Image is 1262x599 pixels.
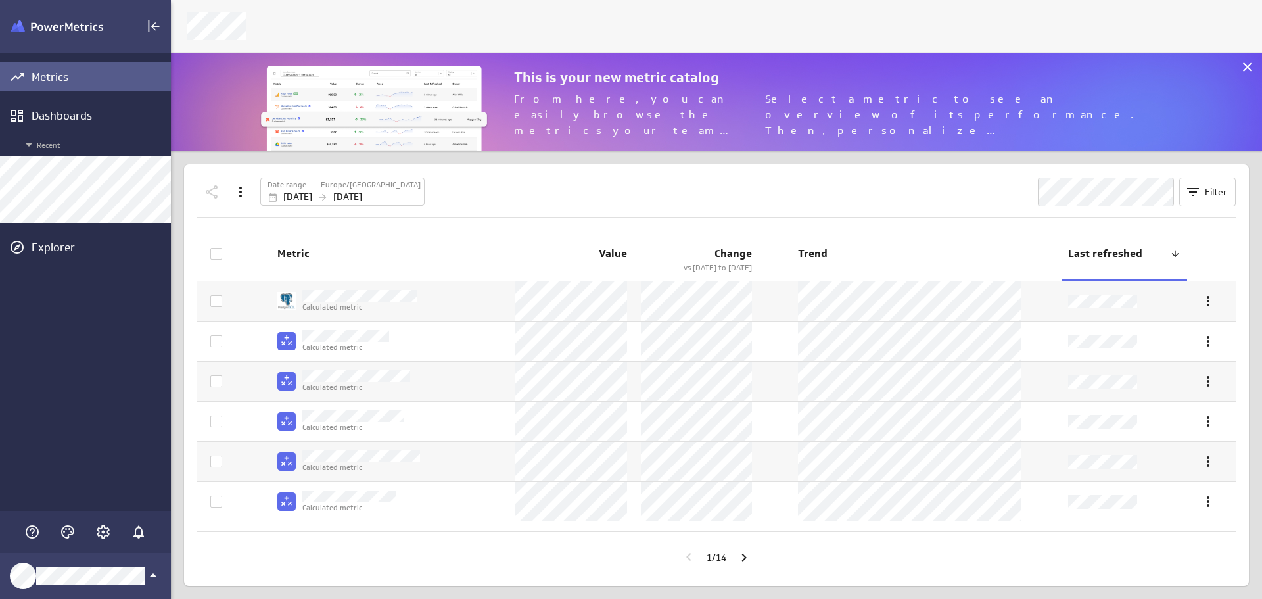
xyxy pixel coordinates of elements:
div: Share [200,181,223,203]
p: Select a metric to see an overview of its performance. Then, personalize visualizations to dig de... [765,91,1145,139]
div: More actions [229,181,252,203]
div: Go to next page [733,546,755,569]
div: Dashboards [32,108,168,123]
p: Jul 22, 2024 to Jul 28, 2024 [640,262,753,274]
div: Current page 1 / total pages 14 [707,542,726,573]
div: Reverse sort direction [1170,249,1180,259]
p: Calculated metric [302,462,420,473]
span: Recent [21,137,164,153]
div: No service [277,452,296,471]
div: Themes [57,521,79,543]
div: Metrics [32,70,168,84]
div: Help & PowerMetrics Assistant [21,521,43,543]
div: Go to previous page [678,546,700,568]
span: Change [714,247,752,260]
label: Date range [268,180,306,191]
div: More actions [1197,491,1219,513]
p: 1 / 14 [707,552,726,563]
img: metric-library-banner.png [259,66,489,168]
button: Filter [1179,178,1236,206]
span: Metric [277,247,502,260]
div: Explorer [32,240,168,254]
p: [DATE] [283,190,312,204]
span: Trend [798,247,828,260]
p: Calculated metric [302,422,404,433]
div: Jul 29 2024 to Aug 04 2024 Europe/Bucharest (GMT+3:00) [260,178,425,206]
div: More actions [1197,290,1219,312]
p: Calculated metric [302,342,389,353]
div: More actions [1197,410,1219,433]
div: No service [277,372,296,391]
div: More actions [1197,330,1219,352]
p: From here, you can easily browse the metrics your team has shared with you. [514,91,744,139]
span: Last refreshed [1068,247,1170,260]
p: Calculated metric [302,382,410,393]
p: Calculated metric [302,302,417,313]
div: More actions [1197,450,1219,473]
div: Date rangeEurope/[GEOGRAPHIC_DATA][DATE][DATE] [260,178,425,206]
div: No service [277,332,296,350]
div: Account and settings [92,521,114,543]
div: More actions [1197,370,1219,393]
p: This is your new metric catalog [514,69,1145,86]
div: No service [277,412,296,431]
img: image4838993573030740951.png [277,292,296,310]
p: Calculated metric [302,502,396,514]
label: Europe/[GEOGRAPHIC_DATA] [321,180,421,191]
svg: Themes [60,524,76,540]
p: [DATE] [333,190,362,204]
span: Filter [1205,186,1227,198]
div: No service [277,492,296,511]
svg: Account and settings [95,524,111,540]
img: Klipfolio PowerMetrics Banner [11,20,103,33]
span: Value [599,247,627,260]
div: Notifications [128,521,150,543]
div: Collapse [143,15,165,37]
